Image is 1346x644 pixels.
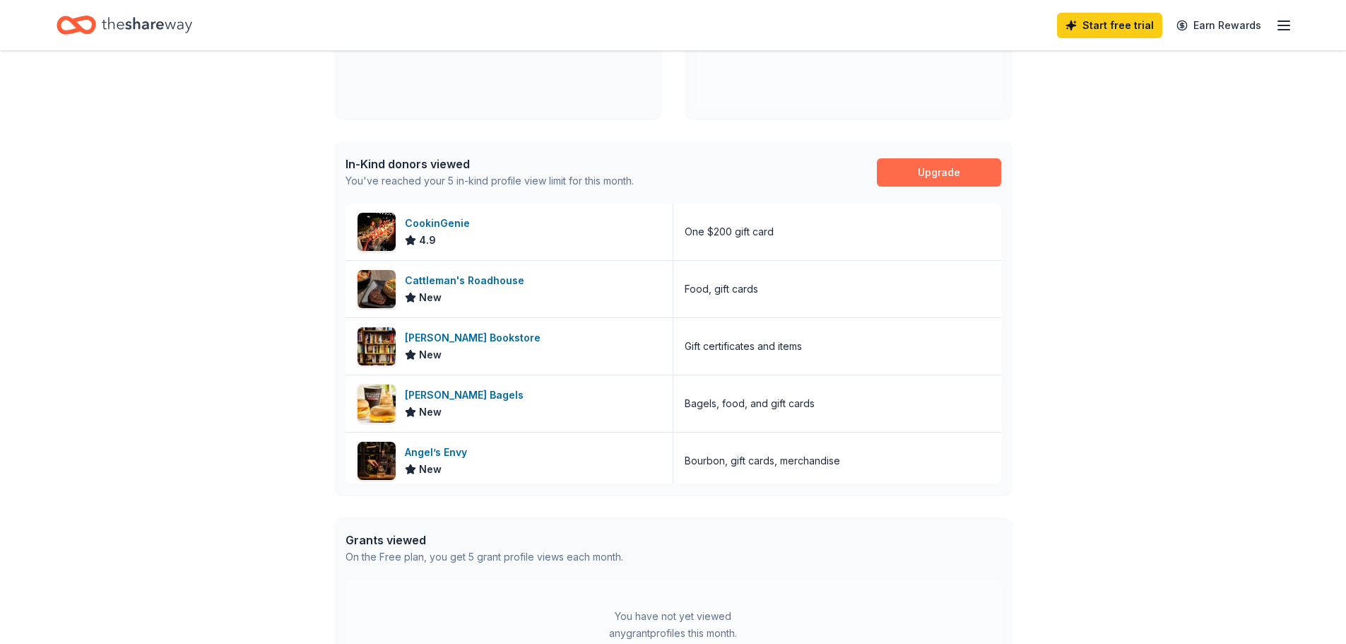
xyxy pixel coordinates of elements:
div: Grants viewed [346,532,623,549]
div: In-Kind donors viewed [346,156,634,172]
img: Image for Cattleman's Roadhouse [358,270,396,308]
div: Bagels, food, and gift cards [685,395,815,412]
img: Image for Angel’s Envy [358,442,396,480]
a: Upgrade [877,158,1001,187]
div: Food, gift cards [685,281,758,298]
a: Home [57,8,192,42]
div: Angel’s Envy [405,444,473,461]
a: Earn Rewards [1168,13,1270,38]
span: New [419,461,442,478]
div: You've reached your 5 in-kind profile view limit for this month. [346,172,634,189]
div: You have not yet viewed any grant profiles this month. [585,608,762,642]
div: Bourbon, gift cards, merchandise [685,452,840,469]
div: Gift certificates and items [685,338,802,355]
img: Image for CookinGenie [358,213,396,251]
span: 4.9 [419,232,436,249]
a: Start free trial [1057,13,1162,38]
div: One $200 gift card [685,223,774,240]
div: Cattleman's Roadhouse [405,272,530,289]
img: Image for Bruegger's Bagels [358,385,396,423]
img: Image for Carmichael’s Bookstore [358,327,396,365]
div: CookinGenie [405,215,476,232]
span: New [419,346,442,363]
div: On the Free plan, you get 5 grant profile views each month. [346,549,623,566]
div: [PERSON_NAME] Bookstore [405,329,546,346]
span: New [419,404,442,421]
span: New [419,289,442,306]
div: [PERSON_NAME] Bagels [405,387,529,404]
